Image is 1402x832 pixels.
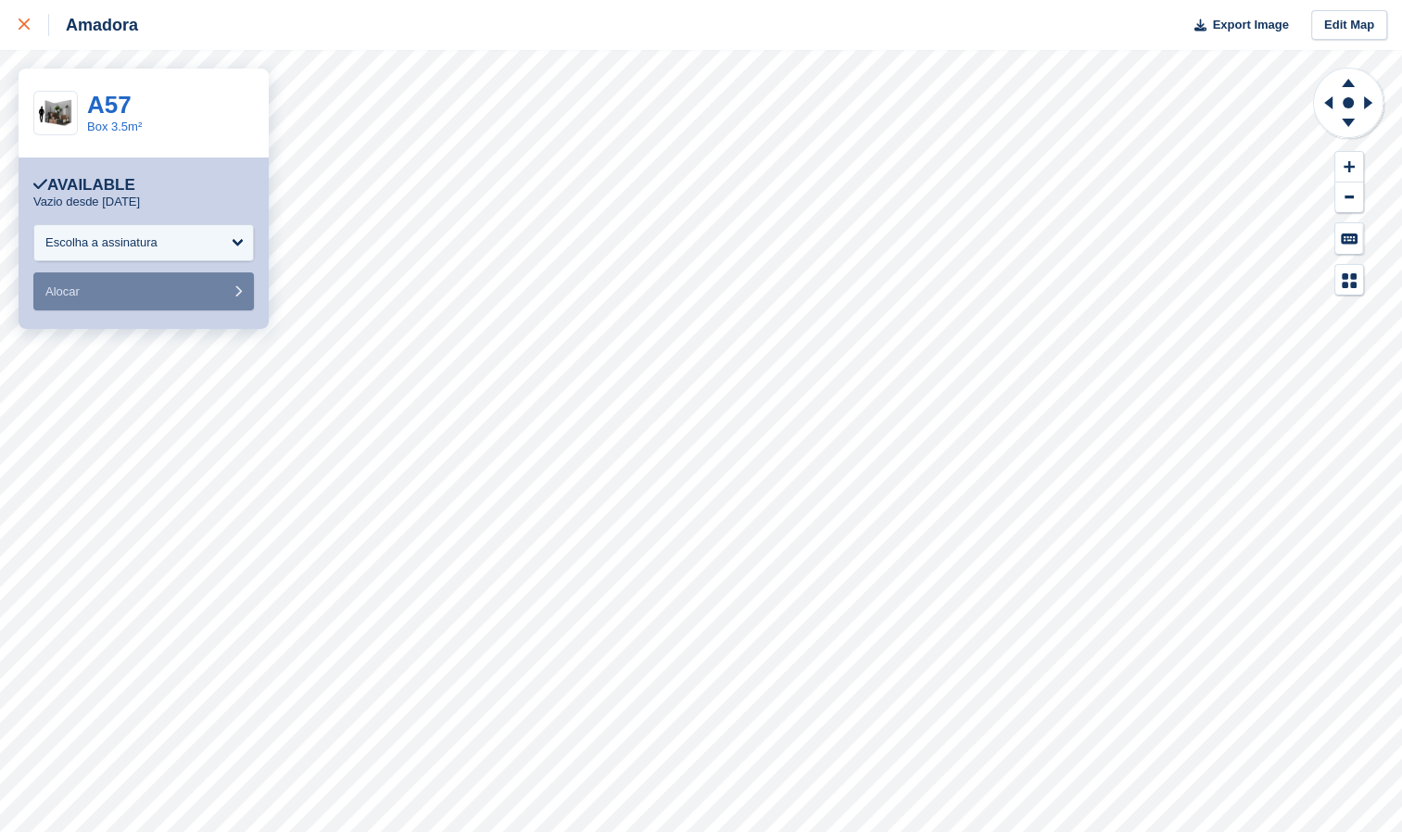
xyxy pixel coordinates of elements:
[45,284,80,298] span: Alocar
[87,91,132,119] a: A57
[1335,223,1363,254] button: Keyboard Shortcuts
[1335,183,1363,213] button: Zoom Out
[34,97,77,130] img: 40-sqft-unit.jpg
[1311,10,1387,41] a: Edit Map
[33,195,140,209] p: Vazio desde [DATE]
[33,176,135,195] div: Available
[1212,16,1288,34] span: Export Image
[45,233,158,252] div: Escolha a assinatura
[33,272,254,310] button: Alocar
[49,14,138,36] div: Amadora
[87,120,142,133] a: Box 3.5m²
[1335,152,1363,183] button: Zoom In
[1335,265,1363,296] button: Map Legend
[1183,10,1289,41] button: Export Image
